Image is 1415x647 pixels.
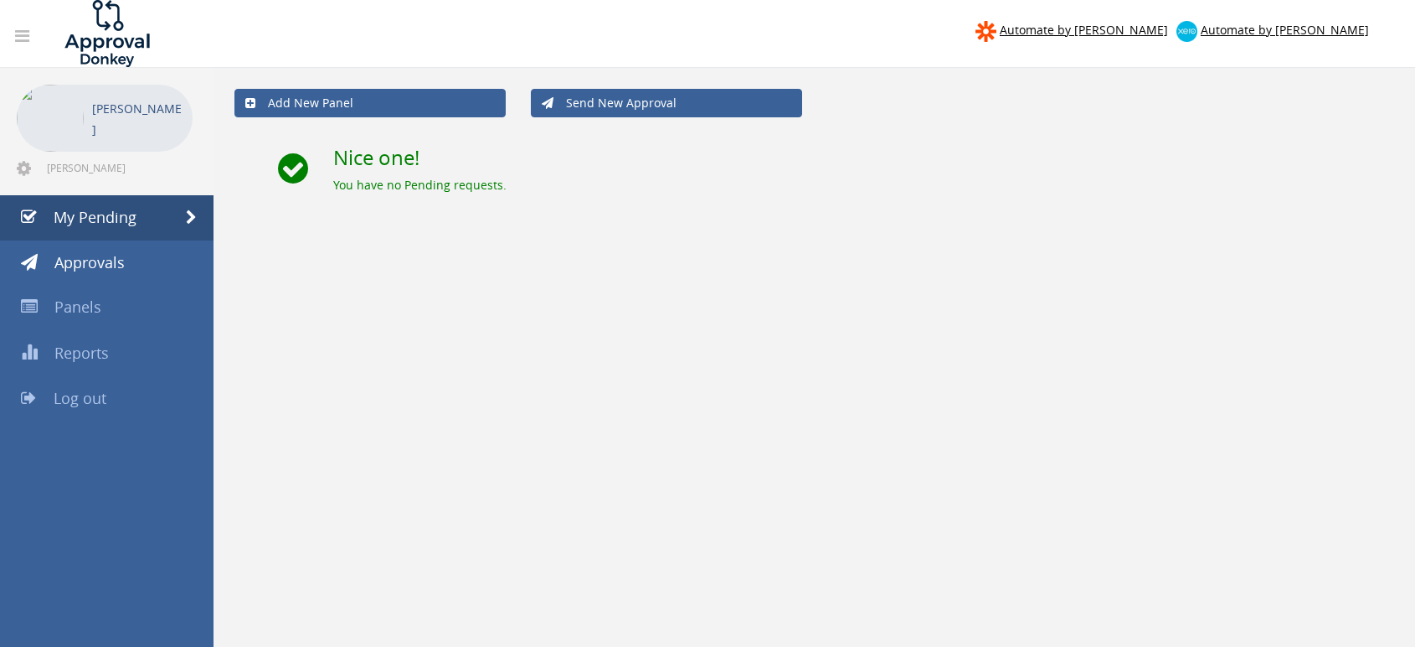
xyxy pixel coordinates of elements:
[531,89,802,117] a: Send New Approval
[54,388,106,408] span: Log out
[234,89,506,117] a: Add New Panel
[92,98,184,140] p: [PERSON_NAME]
[975,21,996,42] img: zapier-logomark.png
[47,161,189,174] span: [PERSON_NAME][EMAIL_ADDRESS][DOMAIN_NAME]
[333,177,1394,194] div: You have no Pending requests.
[54,297,101,317] span: Panels
[1176,21,1197,42] img: xero-logo.png
[54,343,109,363] span: Reports
[1000,22,1168,38] span: Automate by [PERSON_NAME]
[333,147,1394,168] h2: Nice one!
[54,207,136,227] span: My Pending
[54,252,125,272] span: Approvals
[1201,22,1369,38] span: Automate by [PERSON_NAME]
